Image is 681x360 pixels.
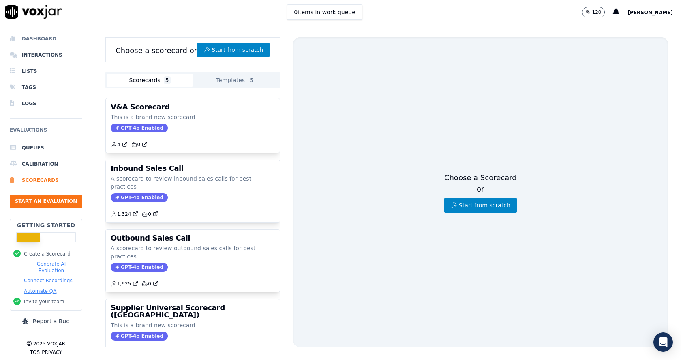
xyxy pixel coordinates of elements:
p: 2025 Voxjar [33,341,65,347]
a: 0 [141,281,158,287]
button: Start an Evaluation [10,195,82,208]
p: A scorecard to review inbound sales calls for best practices [111,175,275,191]
button: 1,925 [111,281,141,287]
span: 5 [248,76,255,84]
button: TOS [30,349,40,356]
a: 0 [141,211,158,217]
a: Dashboard [10,31,82,47]
img: voxjar logo [5,5,62,19]
a: 1,324 [111,211,138,217]
h6: Evaluations [10,125,82,140]
button: [PERSON_NAME] [627,7,681,17]
h3: Outbound Sales Call [111,234,275,242]
p: This is a brand new scorecard [111,113,275,121]
span: GPT-4o Enabled [111,124,168,132]
button: Generate AI Evaluation [24,261,79,274]
p: 120 [592,9,602,15]
div: Choose a Scorecard or [444,172,517,213]
button: Connect Recordings [24,277,73,284]
button: 1,324 [111,211,141,217]
span: 5 [164,76,171,84]
a: 4 [111,141,128,148]
button: Privacy [42,349,62,356]
button: Templates [193,74,278,87]
h2: Getting Started [17,221,75,229]
a: 0 [131,141,148,148]
button: Scorecards [107,74,193,87]
span: GPT-4o Enabled [111,332,168,341]
div: Choose a scorecard or [105,37,280,62]
button: Automate QA [24,288,56,294]
button: Create a Scorecard [24,251,71,257]
button: Report a Bug [10,315,82,327]
p: A scorecard to review outbound sales calls for best practices [111,244,275,260]
p: This is a brand new scorecard [111,321,275,329]
span: GPT-4o Enabled [111,193,168,202]
button: Invite your team [24,298,64,305]
a: Calibration [10,156,82,172]
a: Tags [10,79,82,96]
a: Scorecards [10,172,82,188]
span: [PERSON_NAME] [627,10,673,15]
button: 0items in work queue [287,4,362,20]
button: 4 [111,141,131,148]
a: Queues [10,140,82,156]
h3: V&A Scorecard [111,103,275,111]
h3: Supplier Universal Scorecard ([GEOGRAPHIC_DATA]) [111,304,275,319]
button: Start from scratch [444,198,517,213]
a: 1,925 [111,281,138,287]
h3: Inbound Sales Call [111,165,275,172]
button: 120 [582,7,605,17]
a: Logs [10,96,82,112]
span: GPT-4o Enabled [111,263,168,272]
a: Interactions [10,47,82,63]
div: Open Intercom Messenger [653,332,673,352]
a: Lists [10,63,82,79]
button: 120 [582,7,613,17]
button: Start from scratch [197,43,270,57]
